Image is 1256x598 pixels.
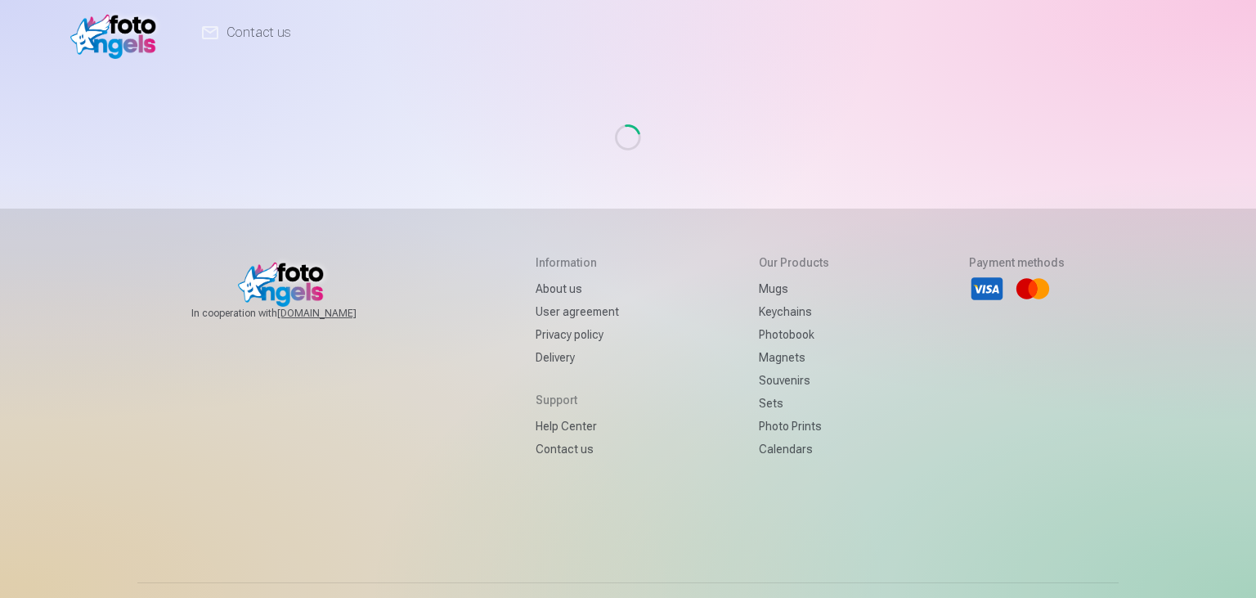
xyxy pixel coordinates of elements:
[969,254,1065,271] h5: Payment methods
[1015,271,1051,307] li: Mastercard
[759,323,829,346] a: Photobook
[759,277,829,300] a: Mugs
[536,415,619,438] a: Help Center
[536,277,619,300] a: About us
[759,300,829,323] a: Keychains
[536,392,619,408] h5: Support
[70,7,164,59] img: /v1
[277,307,396,320] a: [DOMAIN_NAME]
[759,415,829,438] a: Photo prints
[759,438,829,461] a: Calendars
[536,254,619,271] h5: Information
[536,300,619,323] a: User agreement
[759,346,829,369] a: Magnets
[759,369,829,392] a: Souvenirs
[191,307,396,320] span: In cooperation with
[759,392,829,415] a: Sets
[536,323,619,346] a: Privacy policy
[536,438,619,461] a: Contact us
[759,254,829,271] h5: Our products
[536,346,619,369] a: Delivery
[969,271,1005,307] li: Visa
